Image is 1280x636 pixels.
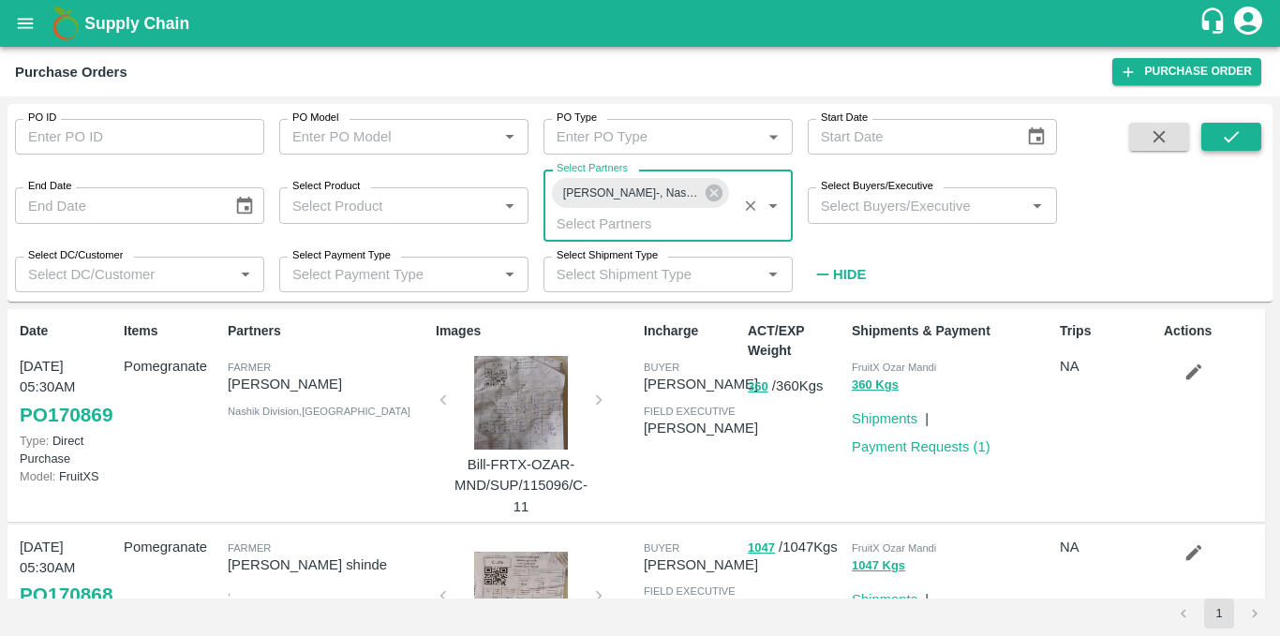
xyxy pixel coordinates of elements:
[84,10,1198,37] a: Supply Chain
[644,406,736,417] span: field executive
[47,5,84,42] img: logo
[1166,599,1273,629] nav: pagination navigation
[1204,599,1234,629] button: page 1
[748,537,844,558] p: / 1047 Kgs
[821,179,933,194] label: Select Buyers/Executive
[1231,4,1265,43] div: account of current user
[228,555,428,575] p: [PERSON_NAME] shinde
[498,194,522,218] button: Open
[1164,321,1260,341] p: Actions
[28,179,71,194] label: End Date
[761,262,785,287] button: Open
[738,193,764,218] button: Clear
[292,179,360,194] label: Select Product
[20,434,49,448] span: Type:
[808,119,1012,155] input: Start Date
[20,467,116,485] p: FruitXS
[20,578,112,612] a: PO170868
[292,248,391,263] label: Select Payment Type
[644,555,758,575] p: [PERSON_NAME]
[644,418,758,438] p: [PERSON_NAME]
[852,592,917,607] a: Shipments
[644,585,736,597] span: field executive
[436,321,636,341] p: Images
[557,111,597,126] label: PO Type
[20,356,116,398] p: [DATE] 05:30AM
[228,542,271,554] span: Farmer
[1112,58,1261,85] a: Purchase Order
[4,2,47,45] button: open drawer
[761,125,785,149] button: Open
[833,267,866,282] strong: Hide
[1060,356,1156,377] p: NA
[748,376,844,397] p: / 360 Kgs
[852,411,917,426] a: Shipments
[227,188,262,224] button: Choose date
[557,248,658,263] label: Select Shipment Type
[124,537,220,557] p: Pomegranate
[228,406,410,417] span: Nashik Division , [GEOGRAPHIC_DATA]
[644,374,758,394] p: [PERSON_NAME]
[813,193,1020,217] input: Select Buyers/Executive
[285,262,468,287] input: Select Payment Type
[852,555,905,577] button: 1047 Kgs
[852,439,990,454] a: Payment Requests (1)
[15,119,264,155] input: Enter PO ID
[549,262,732,287] input: Select Shipment Type
[20,398,112,432] a: PO170869
[498,125,522,149] button: Open
[557,161,628,176] label: Select Partners
[821,111,868,126] label: Start Date
[28,111,56,126] label: PO ID
[1060,537,1156,557] p: NA
[1198,7,1231,40] div: customer-support
[917,401,929,429] div: |
[644,542,679,554] span: buyer
[20,469,55,483] span: Model:
[20,537,116,579] p: [DATE] 05:30AM
[748,377,768,398] button: 360
[852,321,1052,341] p: Shipments & Payment
[549,211,732,235] input: Select Partners
[228,362,271,373] span: Farmer
[1025,194,1049,218] button: Open
[748,538,775,559] button: 1047
[124,356,220,377] p: Pomegranate
[292,111,339,126] label: PO Model
[549,125,756,149] input: Enter PO Type
[15,187,219,223] input: End Date
[28,248,123,263] label: Select DC/Customer
[228,585,231,597] span: ,
[228,374,428,394] p: [PERSON_NAME]
[644,362,679,373] span: buyer
[748,321,844,361] p: ACT/EXP Weight
[20,321,116,341] p: Date
[1019,119,1054,155] button: Choose date
[233,262,258,287] button: Open
[498,262,522,287] button: Open
[852,375,899,396] button: 360 Kgs
[124,321,220,341] p: Items
[552,178,729,208] div: [PERSON_NAME]-, Nashik Division-7507229506
[852,362,936,373] span: FruitX Ozar Mandi
[285,193,492,217] input: Select Product
[451,454,591,517] p: Bill-FRTX-OZAR-MND/SUP/115096/C-11
[644,321,740,341] p: Incharge
[761,194,785,218] button: Open
[84,14,189,33] b: Supply Chain
[15,60,127,84] div: Purchase Orders
[917,582,929,610] div: |
[808,259,871,290] button: Hide
[285,125,492,149] input: Enter PO Model
[21,262,228,287] input: Select DC/Customer
[1060,321,1156,341] p: Trips
[228,321,428,341] p: Partners
[552,184,709,203] span: [PERSON_NAME]-, Nashik Division-7507229506
[852,542,936,554] span: FruitX Ozar Mandi
[20,432,116,467] p: Direct Purchase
